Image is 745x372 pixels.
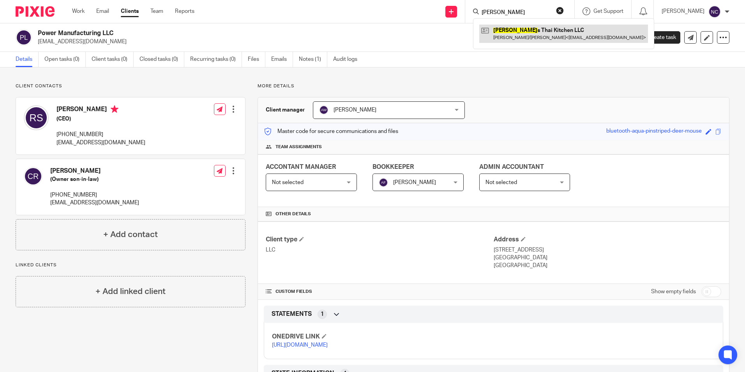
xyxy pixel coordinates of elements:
p: More details [258,83,729,89]
span: Other details [275,211,311,217]
img: Pixie [16,6,55,17]
p: Client contacts [16,83,245,89]
h4: + Add linked client [95,285,166,298]
a: Closed tasks (0) [139,52,184,67]
p: [GEOGRAPHIC_DATA] [494,254,721,262]
a: Files [248,52,265,67]
p: [PHONE_NUMBER] [50,191,139,199]
h3: Client manager [266,106,305,114]
a: Work [72,7,85,15]
input: Search [481,9,551,16]
a: Recurring tasks (0) [190,52,242,67]
a: Reports [175,7,194,15]
span: ACCONTANT MANAGER [266,164,336,170]
h4: CUSTOM FIELDS [266,289,493,295]
h5: (Owner son-in-law) [50,175,139,183]
a: Clients [121,7,139,15]
p: [PERSON_NAME] [662,7,704,15]
h5: (CEO) [56,115,145,123]
span: ADMIN ACCOUNTANT [479,164,544,170]
span: Not selected [485,180,517,185]
p: Linked clients [16,262,245,268]
span: [PERSON_NAME] [334,107,376,113]
span: Not selected [272,180,304,185]
img: svg%3E [379,178,388,187]
a: Notes (1) [299,52,327,67]
a: Emails [271,52,293,67]
button: Clear [556,7,564,14]
a: Client tasks (0) [92,52,134,67]
a: Audit logs [333,52,363,67]
h4: ONEDRIVE LINK [272,333,493,341]
span: Team assignments [275,144,322,150]
a: Create task [635,31,680,44]
span: Get Support [593,9,623,14]
h4: [PERSON_NAME] [50,167,139,175]
p: [EMAIL_ADDRESS][DOMAIN_NAME] [50,199,139,207]
h4: Address [494,236,721,244]
p: LLC [266,246,493,254]
div: bluetooth-aqua-pinstriped-deer-mouse [606,127,702,136]
img: svg%3E [16,29,32,46]
p: [EMAIL_ADDRESS][DOMAIN_NAME] [38,38,623,46]
img: svg%3E [24,167,42,186]
h4: [PERSON_NAME] [56,105,145,115]
img: svg%3E [319,105,328,115]
h4: + Add contact [103,229,158,241]
span: 1 [321,310,324,318]
i: Primary [111,105,118,113]
span: STATEMENTS [272,310,312,318]
p: Master code for secure communications and files [264,128,398,135]
p: [STREET_ADDRESS] [494,246,721,254]
h4: Client type [266,236,493,244]
a: Email [96,7,109,15]
a: Open tasks (0) [44,52,86,67]
a: Details [16,52,39,67]
label: Show empty fields [651,288,696,296]
p: [GEOGRAPHIC_DATA] [494,262,721,269]
a: Team [150,7,163,15]
span: BOOKKEEPER [372,164,414,170]
p: [EMAIL_ADDRESS][DOMAIN_NAME] [56,139,145,147]
img: svg%3E [24,105,49,130]
p: [PHONE_NUMBER] [56,131,145,138]
span: [PERSON_NAME] [393,180,436,185]
img: svg%3E [708,5,721,18]
h2: Power Manufacturing LLC [38,29,506,37]
a: [URL][DOMAIN_NAME] [272,342,328,348]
